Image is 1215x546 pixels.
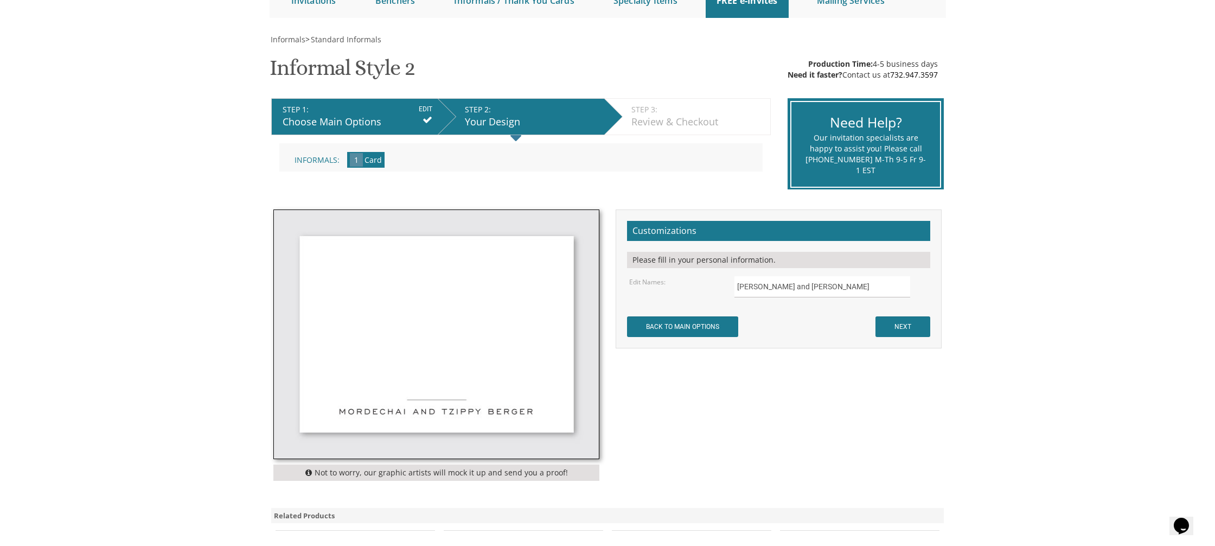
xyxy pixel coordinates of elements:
[283,115,432,129] div: Choose Main Options
[627,252,930,268] div: Please fill in your personal information.
[350,153,363,167] span: 1
[295,155,340,165] span: Informals:
[875,316,930,337] input: NEXT
[270,34,305,45] a: Informals
[631,104,765,115] div: STEP 3:
[805,132,926,176] div: Our invitation specialists are happy to assist you! Please call [PHONE_NUMBER] M-Th 9-5 Fr 9-1 EST
[629,277,666,287] label: Edit Names:
[465,115,599,129] div: Your Design
[890,69,938,80] a: 732.947.3597
[805,113,926,132] div: Need Help?
[271,508,944,524] div: Related Products
[627,316,738,337] input: BACK TO MAIN OPTIONS
[274,210,599,459] img: style-2-single.jpg
[631,115,765,129] div: Review & Checkout
[419,104,432,114] input: EDIT
[1169,503,1204,535] iframe: chat widget
[270,56,415,88] h1: Informal Style 2
[310,34,381,45] a: Standard Informals
[364,155,382,165] span: Card
[311,34,381,45] span: Standard Informals
[273,465,599,481] div: Not to worry, our graphic artists will mock it up and send you a proof!
[627,221,930,242] h2: Customizations
[808,59,873,69] span: Production Time:
[271,34,305,45] span: Informals
[283,104,432,115] div: STEP 1:
[465,104,599,115] div: STEP 2:
[788,59,938,80] div: 4-5 business days Contact us at
[788,69,842,80] span: Need it faster?
[305,34,381,45] span: >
